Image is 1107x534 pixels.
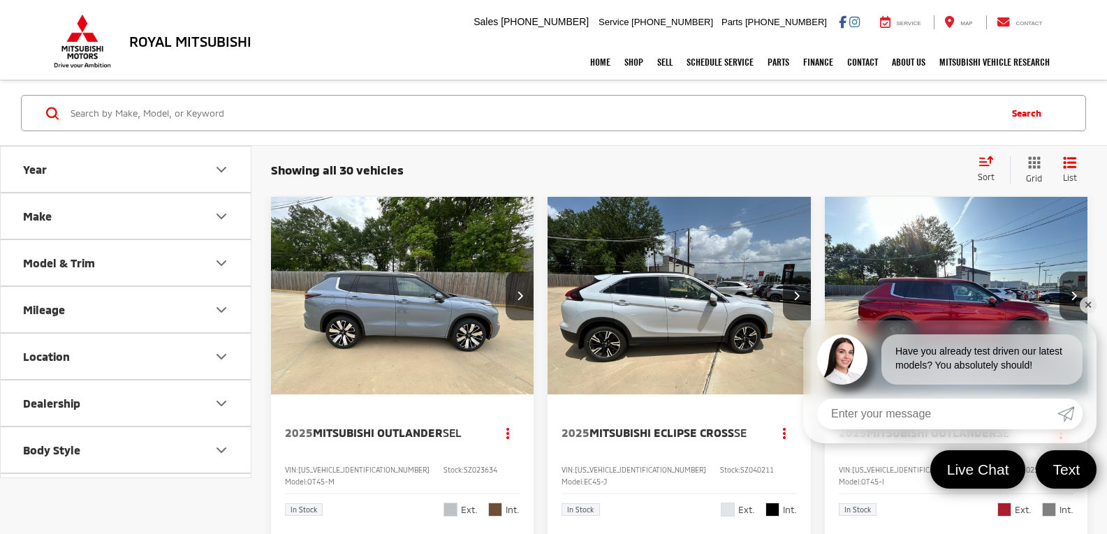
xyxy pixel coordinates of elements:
[1,193,252,239] button: MakeMake
[213,161,230,178] div: Year
[1,380,252,426] button: DealershipDealership
[734,426,747,439] span: SE
[885,45,932,80] a: About Us
[23,303,65,316] div: Mileage
[443,426,462,439] span: SEL
[129,34,251,49] h3: Royal Mitsubishi
[998,96,1062,131] button: Search
[1063,172,1077,184] span: List
[23,443,80,457] div: Body Style
[881,334,1083,385] div: Have you already test driven our latest models? You absolutely should!
[69,96,998,130] input: Search by Make, Model, or Keyword
[285,426,313,439] span: 2025
[506,427,509,438] span: dropdown dots
[631,17,713,27] span: [PHONE_NUMBER]
[849,16,860,27] a: Instagram: Click to visit our Instagram page
[547,197,812,394] div: 2025 Mitsubishi Eclipse Cross SE 0
[930,450,1026,489] a: Live Chat
[313,426,443,439] span: Mitsubishi Outlander
[650,45,680,80] a: Sell
[271,163,404,177] span: Showing all 30 vehicles
[738,503,755,517] span: Ext.
[824,197,1089,396] img: 2025 Mitsubishi Outlander SE
[783,427,786,438] span: dropdown dots
[270,197,535,395] img: 2025 Mitsubishi Outlander SEL
[617,45,650,80] a: Shop
[852,466,983,474] span: [US_VEHICLE_IDENTIFICATION_NUMBER]
[960,20,972,27] span: Map
[897,20,921,27] span: Service
[506,503,520,517] span: Int.
[971,156,1010,184] button: Select sort value
[1,427,252,473] button: Body StyleBody Style
[213,255,230,272] div: Model & Trim
[562,426,589,439] span: 2025
[1016,20,1042,27] span: Contact
[839,466,852,474] span: VIN:
[940,460,1016,479] span: Live Chat
[285,477,307,486] span: Model:
[986,15,1053,29] a: Contact
[488,503,502,517] span: Brick Brown
[270,197,535,394] a: 2025 Mitsubishi Outlander SEL2025 Mitsubishi Outlander SEL2025 Mitsubishi Outlander SEL2025 Mitsu...
[844,506,871,513] span: In Stock
[567,506,594,513] span: In Stock
[817,334,867,385] img: Agent profile photo
[1,334,252,379] button: LocationLocation
[1,287,252,332] button: MileageMileage
[443,466,464,474] span: Stock:
[285,425,481,440] a: 2025Mitsubishi OutlanderSEL
[1018,466,1051,474] span: SZ025702
[285,466,298,474] span: VIN:
[1015,503,1032,517] span: Ext.
[298,466,430,474] span: [US_VEHICLE_IDENTIFICATION_NUMBER]
[1026,172,1042,184] span: Grid
[783,503,797,517] span: Int.
[721,17,742,27] span: Parts
[721,503,735,517] span: White Diamond
[1,240,252,285] button: Model & TrimModel & Trim
[772,421,797,445] button: Actions
[1053,156,1087,184] button: List View
[583,45,617,80] a: Home
[23,163,47,176] div: Year
[1060,272,1087,320] button: Next image
[23,256,95,269] div: Model & Trim
[870,15,932,29] a: Service
[1010,156,1053,184] button: Grid View
[1042,503,1056,517] span: Light Gray
[307,477,335,486] span: OT45-M
[213,302,230,318] div: Mileage
[562,466,575,474] span: VIN:
[745,17,827,27] span: [PHONE_NUMBER]
[1036,450,1097,489] a: Text
[589,426,734,439] span: Mitsubishi Eclipse Cross
[506,272,534,320] button: Next image
[51,14,114,68] img: Mitsubishi
[839,477,861,486] span: Model:
[213,442,230,459] div: Body Style
[23,209,52,223] div: Make
[213,395,230,412] div: Dealership
[1,474,252,519] button: Color
[839,16,846,27] a: Facebook: Click to visit our Facebook page
[1046,460,1087,479] span: Text
[761,45,796,80] a: Parts: Opens in a new tab
[584,477,607,486] span: EC45-J
[978,172,995,181] span: Sort
[680,45,761,80] a: Schedule Service: Opens in a new tab
[562,477,584,486] span: Model:
[997,503,1011,517] span: Red Diamond
[934,15,983,29] a: Map
[23,396,80,410] div: Dealership
[783,272,811,320] button: Next image
[501,16,589,27] span: [PHONE_NUMBER]
[547,197,812,394] a: 2025 Mitsubishi Eclipse Cross SE2025 Mitsubishi Eclipse Cross SE2025 Mitsubishi Eclipse Cross SE2...
[23,350,70,363] div: Location
[720,466,740,474] span: Stock:
[291,506,317,513] span: In Stock
[824,197,1089,394] a: 2025 Mitsubishi Outlander SE2025 Mitsubishi Outlander SE2025 Mitsubishi Outlander SE2025 Mitsubis...
[575,466,706,474] span: [US_VEHICLE_IDENTIFICATION_NUMBER]
[840,45,885,80] a: Contact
